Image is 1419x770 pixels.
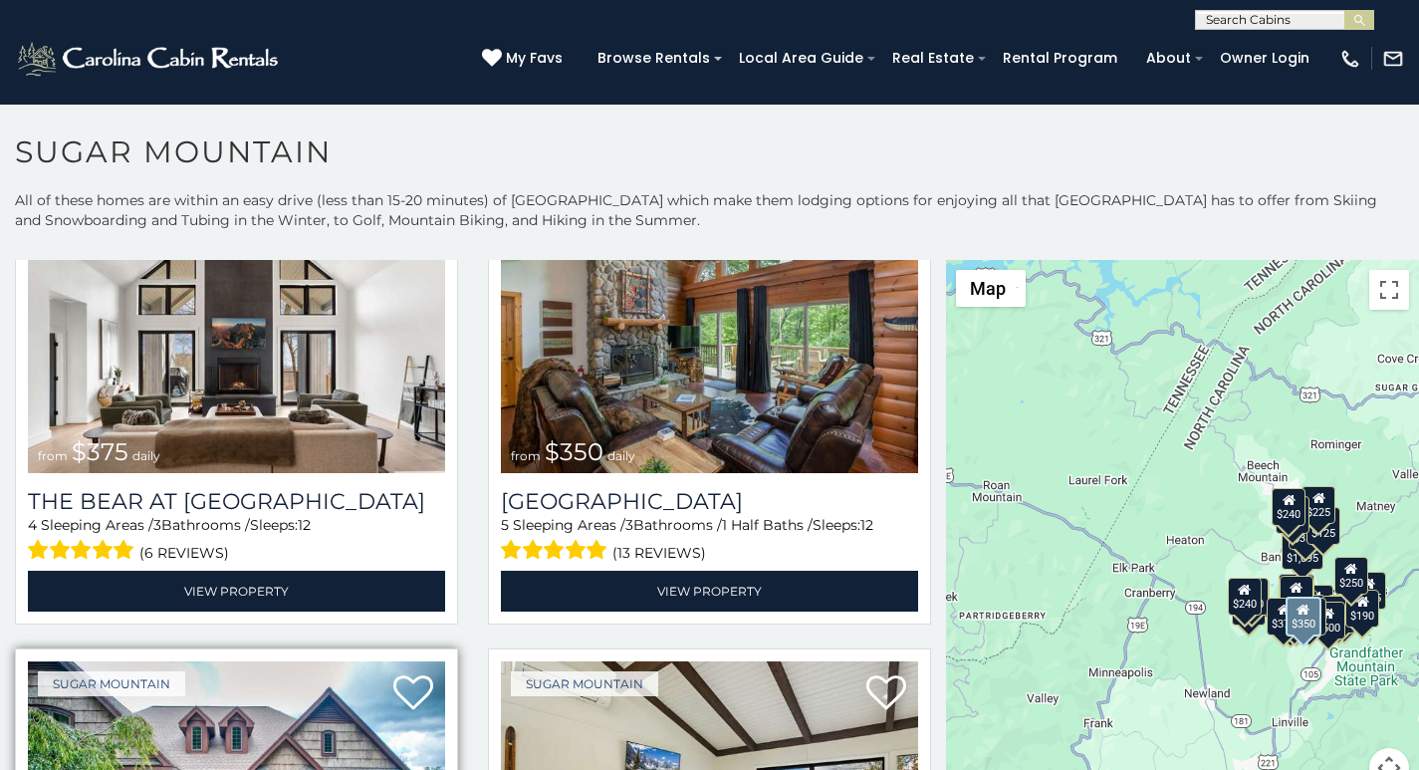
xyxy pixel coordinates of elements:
h3: Grouse Moor Lodge [501,488,918,515]
div: $190 [1345,590,1379,628]
span: $375 [72,437,128,466]
a: View Property [28,571,445,612]
a: My Favs [482,48,568,70]
a: Add to favorites [866,673,906,715]
span: $350 [545,437,603,466]
span: 12 [298,516,311,534]
img: White-1-2.png [15,39,284,79]
span: Map [970,278,1006,299]
a: The Bear At [GEOGRAPHIC_DATA] [28,488,445,515]
a: Sugar Mountain [511,671,658,696]
div: $350 [1293,598,1326,636]
button: Change map style [956,270,1026,307]
div: $250 [1333,557,1367,595]
a: Browse Rentals [588,43,720,74]
div: Sleeping Areas / Bathrooms / Sleeps: [501,515,918,566]
a: [GEOGRAPHIC_DATA] [501,488,918,515]
div: $155 [1351,572,1385,610]
span: 4 [28,516,37,534]
div: $125 [1305,507,1339,545]
span: 12 [860,516,873,534]
a: Add to favorites [393,673,433,715]
img: phone-regular-white.png [1339,48,1361,70]
a: Local Area Guide [729,43,873,74]
h3: The Bear At Sugar Mountain [28,488,445,515]
span: daily [607,448,635,463]
span: 5 [501,516,509,534]
span: daily [132,448,160,463]
div: $500 [1310,602,1344,640]
button: Toggle fullscreen view [1369,270,1409,310]
div: $195 [1320,596,1354,634]
span: (13 reviews) [612,540,706,566]
div: $170 [1275,496,1308,534]
div: $350 [1285,597,1320,637]
div: $265 [1280,574,1313,612]
span: (6 reviews) [139,540,229,566]
span: 3 [625,516,633,534]
div: $225 [1301,486,1335,524]
a: Rental Program [993,43,1127,74]
span: 1 Half Baths / [722,516,813,534]
div: $200 [1299,585,1332,623]
img: mail-regular-white.png [1382,48,1404,70]
img: Grouse Moor Lodge [501,193,918,473]
div: $375 [1267,598,1301,636]
div: $190 [1278,574,1311,612]
span: from [511,448,541,463]
div: Sleeping Areas / Bathrooms / Sleeps: [28,515,445,566]
span: 3 [153,516,161,534]
a: Real Estate [882,43,984,74]
a: Grouse Moor Lodge from $350 daily [501,193,918,473]
div: $240 [1272,488,1305,526]
div: $240 [1227,578,1261,616]
a: About [1136,43,1201,74]
img: The Bear At Sugar Mountain [28,193,445,473]
a: View Property [501,571,918,612]
a: Sugar Mountain [38,671,185,696]
span: My Favs [506,48,563,69]
span: from [38,448,68,463]
a: The Bear At Sugar Mountain from $375 daily [28,193,445,473]
a: Owner Login [1210,43,1319,74]
div: $1,095 [1281,532,1322,570]
div: $300 [1279,576,1312,614]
